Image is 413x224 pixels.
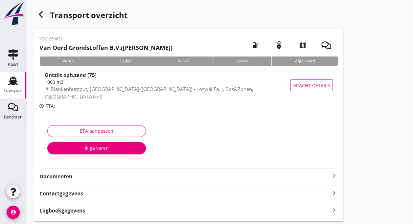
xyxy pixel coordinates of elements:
[246,36,264,55] i: local_gas_station
[39,173,330,180] strong: Documenten
[47,125,146,137] button: ETA aanpassen
[155,56,212,66] div: Varen
[7,206,20,219] i: account_circle
[45,78,293,85] div: 1000 m3
[39,36,172,42] p: VOG-250632
[39,190,83,197] strong: Contactgegevens
[39,71,338,100] a: Ontzilt oph.zand [75]1000 m3Blankenburgput, [GEOGRAPHIC_DATA] ([GEOGRAPHIC_DATA]) - Loswal Fa. J....
[330,189,338,197] i: keyboard_arrow_right
[4,88,23,93] div: Transport
[47,142,146,154] button: Ik ga varen
[39,207,85,214] strong: Logboekgegevens
[270,36,288,55] i: emergency_share
[271,56,338,66] div: Afgeleverd
[45,86,253,100] span: Blankenburgput, [GEOGRAPHIC_DATA] ([GEOGRAPHIC_DATA]) - Loswal Fa. J. Bos&Zonen, [GEOGRAPHIC_DATA...
[39,44,121,52] strong: Van Oord Grondstoffen B.V.
[53,127,140,134] div: ETA aanpassen
[212,56,271,66] div: Lossen
[1,2,25,26] img: logo-small.a267ee39.svg
[34,8,343,24] div: Transport overzicht
[45,72,97,78] strong: Ontzilt oph.zand [75]
[293,36,312,55] i: map
[39,43,172,52] h2: ([PERSON_NAME])
[39,56,97,66] div: Varen
[45,103,55,109] span: ETA:
[330,172,338,180] i: keyboard_arrow_right
[8,62,18,66] div: Kaart
[293,82,330,89] span: Vracht details
[97,56,155,66] div: Laden
[330,206,338,214] i: keyboard_arrow_right
[4,115,23,119] div: Berichten
[290,79,333,91] button: Vracht details
[53,145,141,151] div: Ik ga varen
